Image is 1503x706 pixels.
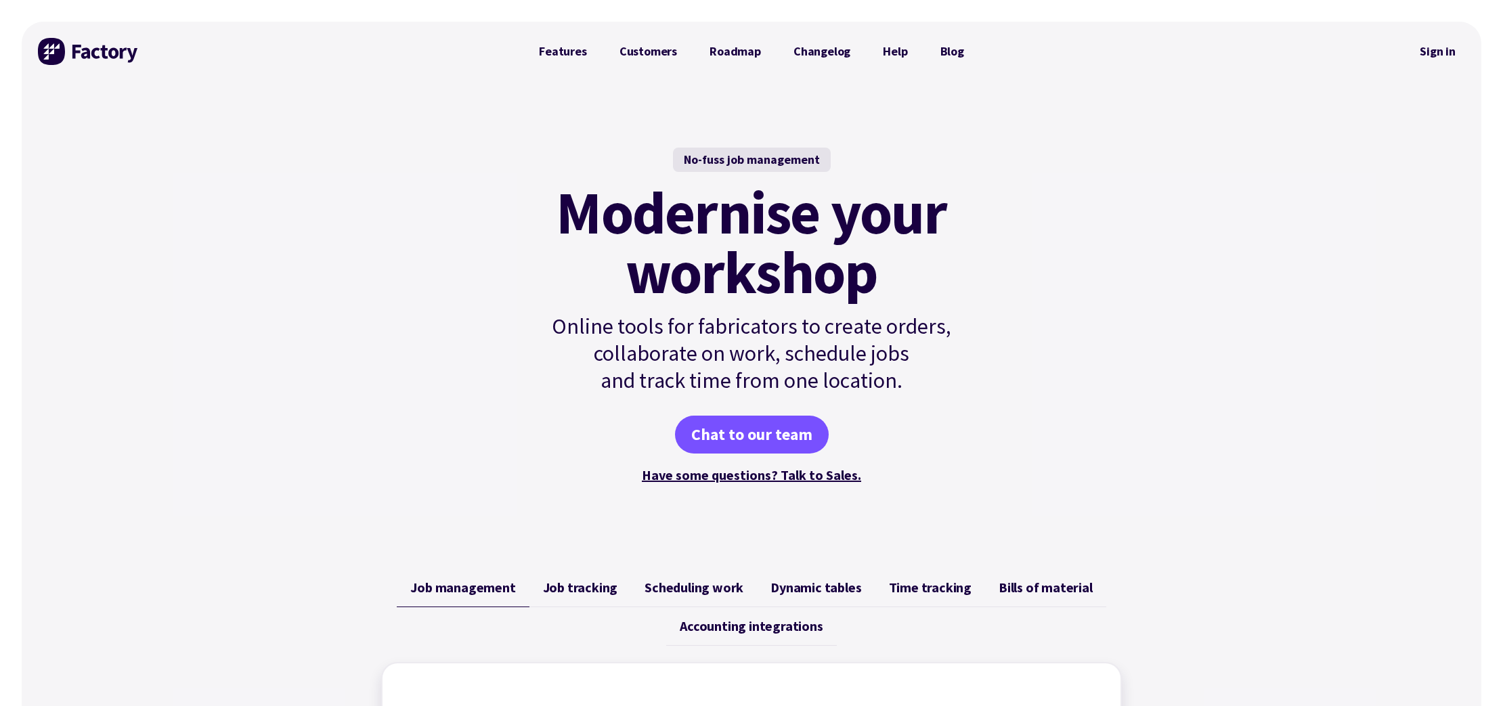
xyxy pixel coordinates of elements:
a: Blog [924,38,980,65]
span: Bills of material [999,579,1093,596]
nav: Secondary Navigation [1410,36,1465,67]
span: Job tracking [543,579,618,596]
a: Have some questions? Talk to Sales. [642,466,861,483]
span: Time tracking [889,579,972,596]
span: Accounting integrations [680,618,823,634]
span: Job management [410,579,515,596]
a: Help [867,38,923,65]
div: No-fuss job management [673,148,831,172]
span: Dynamic tables [770,579,861,596]
mark: Modernise your workshop [556,183,946,302]
nav: Primary Navigation [523,38,980,65]
a: Features [523,38,603,65]
a: Customers [603,38,693,65]
a: Changelog [777,38,867,65]
a: Sign in [1410,36,1465,67]
span: Scheduling work [645,579,743,596]
a: Chat to our team [675,416,829,454]
img: Factory [38,38,139,65]
p: Online tools for fabricators to create orders, collaborate on work, schedule jobs and track time ... [523,313,980,394]
a: Roadmap [693,38,777,65]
